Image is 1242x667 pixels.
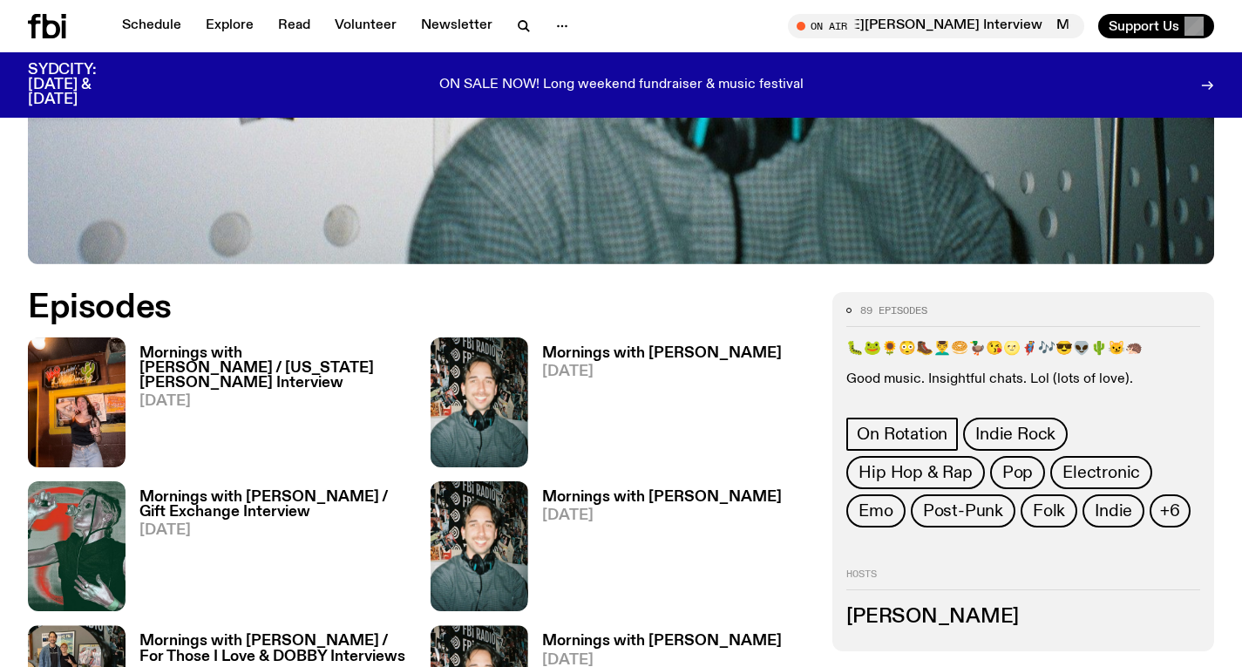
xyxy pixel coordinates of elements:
[975,425,1055,444] span: Indie Rock
[542,490,782,505] h3: Mornings with [PERSON_NAME]
[911,494,1015,527] a: Post-Punk
[411,14,503,38] a: Newsletter
[542,346,782,361] h3: Mornings with [PERSON_NAME]
[528,490,782,611] a: Mornings with [PERSON_NAME][DATE]
[846,494,905,527] a: Emo
[542,634,782,649] h3: Mornings with [PERSON_NAME]
[788,14,1084,38] button: On AirMornings with [PERSON_NAME] / [US_STATE][PERSON_NAME] InterviewMornings with [PERSON_NAME] ...
[1098,14,1214,38] button: Support Us
[1062,463,1140,482] span: Electronic
[139,346,410,391] h3: Mornings with [PERSON_NAME] / [US_STATE][PERSON_NAME] Interview
[126,346,410,467] a: Mornings with [PERSON_NAME] / [US_STATE][PERSON_NAME] Interview[DATE]
[139,634,410,664] h3: Mornings with [PERSON_NAME] / For Those I Love & DOBBY Interviews
[431,481,528,611] img: Radio presenter Ben Hansen sits in front of a wall of photos and an fbi radio sign. Film photo. B...
[431,337,528,467] img: Radio presenter Ben Hansen sits in front of a wall of photos and an fbi radio sign. Film photo. B...
[860,306,927,316] span: 89 episodes
[126,490,410,611] a: Mornings with [PERSON_NAME] / Gift Exchange Interview[DATE]
[1050,456,1152,489] a: Electronic
[439,78,804,93] p: ON SALE NOW! Long weekend fundraiser & music festival
[112,14,192,38] a: Schedule
[846,341,1200,357] p: 🐛🐸🌻😳🥾💆‍♂️🥯🦆😘🌝🦸🎶😎👽🌵😼🦔
[1095,501,1132,521] span: Indie
[324,14,407,38] a: Volunteer
[846,418,958,451] a: On Rotation
[1109,18,1179,34] span: Support Us
[923,501,1003,521] span: Post-Punk
[28,63,139,107] h3: SYDCITY: [DATE] & [DATE]
[542,364,782,379] span: [DATE]
[528,346,782,467] a: Mornings with [PERSON_NAME][DATE]
[139,394,410,409] span: [DATE]
[1083,494,1144,527] a: Indie
[859,463,972,482] span: Hip Hop & Rap
[139,490,410,520] h3: Mornings with [PERSON_NAME] / Gift Exchange Interview
[990,456,1045,489] a: Pop
[846,456,984,489] a: Hip Hop & Rap
[963,418,1068,451] a: Indie Rock
[846,608,1200,627] h3: [PERSON_NAME]
[1021,494,1077,527] a: Folk
[195,14,264,38] a: Explore
[846,569,1200,590] h2: Hosts
[139,523,410,538] span: [DATE]
[1002,463,1033,482] span: Pop
[268,14,321,38] a: Read
[542,508,782,523] span: [DATE]
[859,501,892,521] span: Emo
[1160,501,1180,521] span: +6
[857,425,947,444] span: On Rotation
[1033,501,1065,521] span: Folk
[28,292,811,323] h2: Episodes
[1150,494,1191,527] button: +6
[846,371,1200,388] p: Good music. Insightful chats. Lol (lots of love).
